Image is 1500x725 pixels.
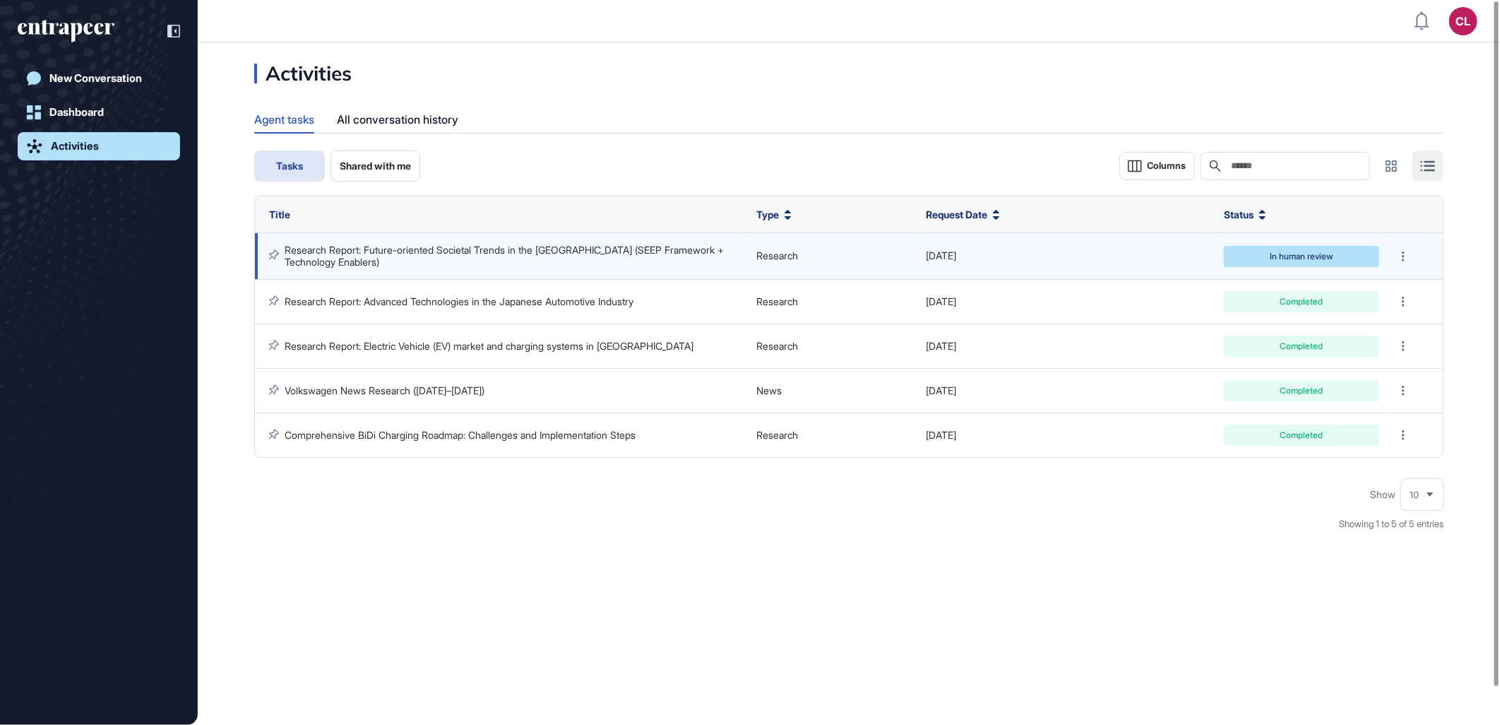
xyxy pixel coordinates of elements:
[1234,387,1369,395] div: Completed
[756,384,782,396] span: News
[285,340,694,352] a: Research Report: Electric Vehicle (EV) market and charging systems in [GEOGRAPHIC_DATA]
[756,207,792,222] button: Type
[756,340,798,352] span: Research
[756,249,798,261] span: Research
[331,151,420,182] button: Shared with me
[1119,152,1195,180] button: Columns
[1224,207,1266,222] button: Status
[1234,252,1369,261] div: In human review
[926,295,956,307] span: [DATE]
[254,151,325,182] button: Tasks
[926,207,987,222] span: Request Date
[254,106,314,132] div: Agent tasks
[926,249,956,261] span: [DATE]
[1234,297,1369,306] div: Completed
[926,340,956,352] span: [DATE]
[340,160,411,172] span: Shared with me
[51,140,99,153] div: Activities
[18,98,180,126] a: Dashboard
[1147,160,1186,171] span: Columns
[1234,431,1369,440] div: Completed
[1370,489,1395,500] span: Show
[926,429,956,441] span: [DATE]
[18,132,180,160] a: Activities
[49,72,142,85] div: New Conversation
[756,295,798,307] span: Research
[285,429,636,441] a: Comprehensive BiDi Charging Roadmap: Challenges and Implementation Steps
[49,106,104,119] div: Dashboard
[285,244,727,267] a: Research Report: Future-oriented Societal Trends in the [GEOGRAPHIC_DATA] (SEEP Framework + Techn...
[1234,342,1369,350] div: Completed
[1224,207,1254,222] span: Status
[285,384,484,396] a: Volkswagen News Research ([DATE]–[DATE])
[756,207,779,222] span: Type
[269,208,290,220] span: Title
[1449,7,1477,35] button: CL
[1410,490,1419,500] span: 10
[18,64,180,93] a: New Conversation
[756,429,798,441] span: Research
[276,160,303,172] span: Tasks
[337,106,458,134] div: All conversation history
[285,295,633,307] a: Research Report: Advanced Technologies in the Japanese Automotive Industry
[18,20,114,42] div: entrapeer-logo
[926,207,1000,222] button: Request Date
[254,64,352,83] div: Activities
[1339,517,1444,531] div: Showing 1 to 5 of 5 entries
[926,384,956,396] span: [DATE]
